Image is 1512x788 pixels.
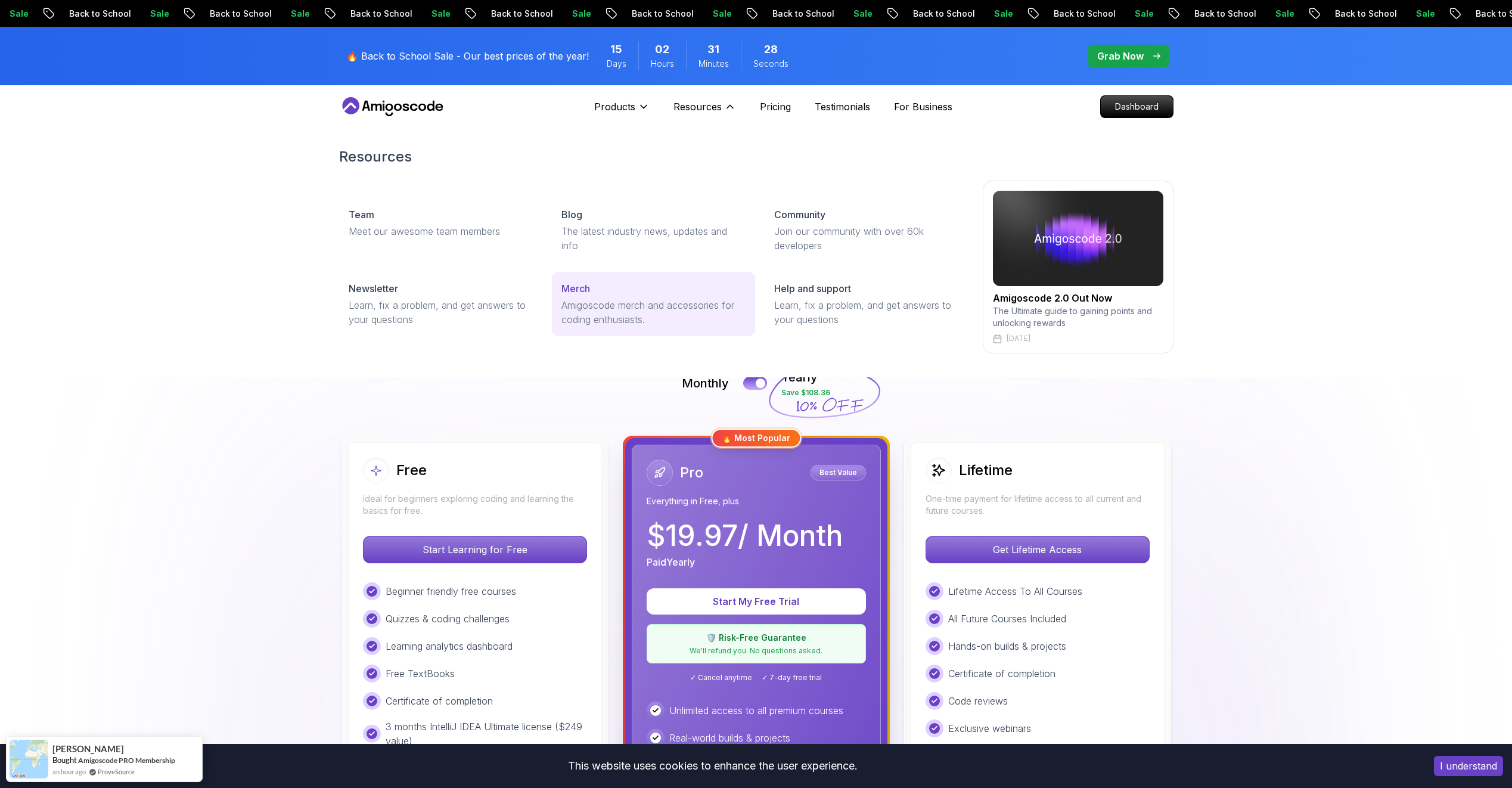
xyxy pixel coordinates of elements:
a: Help and supportLearn, fix a problem, and get answers to your questions [765,272,968,336]
p: Dashboard [1101,96,1173,117]
p: Get Lifetime Access [926,536,1149,563]
p: Everything in Free, plus [647,495,866,507]
p: Back to School [465,8,546,20]
p: Back to School [184,8,265,20]
a: Dashboard [1100,95,1173,118]
p: Exclusive webinars [948,721,1031,736]
span: Days [607,58,626,70]
button: Accept cookies [1434,756,1503,776]
p: Merch [561,281,590,296]
p: Sale [968,8,1006,20]
a: MerchAmigoscode merch and accessories for coding enthusiasts. [552,272,755,336]
span: ✓ Cancel anytime [690,673,752,682]
p: Free TextBooks [386,666,455,681]
p: $ 19.97 / Month [647,522,843,550]
h2: Pro [680,463,703,482]
p: Sale [405,8,443,20]
p: Hands-on builds & projects [948,639,1066,653]
p: Certificate of completion [948,666,1055,681]
p: Start My Free Trial [661,594,852,609]
a: ProveSource [98,767,135,777]
p: Sale [827,8,865,20]
p: Grab Now [1097,49,1144,63]
p: 3 months IntelliJ IDEA Ultimate license ($249 value) [386,719,587,748]
p: Sale [124,8,162,20]
a: For Business [894,100,952,114]
a: CommunityJoin our community with over 60k developers [765,198,968,262]
p: 🔥 Back to School Sale - Our best prices of the year! [346,49,589,63]
a: BlogThe latest industry news, updates and info [552,198,755,262]
p: Back to School [1027,8,1109,20]
button: Resources [673,100,736,123]
a: Start Learning for Free [363,544,587,556]
p: Lifetime Access To All Courses [948,584,1082,598]
p: Learn, fix a problem, and get answers to your questions [774,298,958,327]
a: Pricing [760,100,791,114]
p: Newsletter [349,281,398,296]
p: 🛡️ Risk-Free Guarantee [654,632,858,644]
p: Start Learning for Free [364,536,586,563]
span: 2 Hours [655,41,669,58]
a: Get Lifetime Access [926,544,1150,556]
p: Back to School [324,8,405,20]
a: Testimonials [815,100,870,114]
p: One-time payment for lifetime access to all current and future courses. [926,493,1150,517]
span: Bought [52,755,77,765]
h2: Resources [339,147,1173,166]
img: provesource social proof notification image [10,740,48,778]
p: Join our community with over 60k developers [774,224,958,253]
button: Start My Free Trial [647,588,866,615]
p: Learning analytics dashboard [386,639,513,653]
p: Beginner friendly free courses [386,584,516,598]
a: NewsletterLearn, fix a problem, and get answers to your questions [339,272,542,336]
p: Back to School [606,8,687,20]
p: Learn, fix a problem, and get answers to your questions [349,298,533,327]
p: Best Value [812,467,864,479]
p: [DATE] [1007,334,1030,343]
p: Sale [265,8,303,20]
p: Team [349,207,374,222]
p: Back to School [746,8,827,20]
p: Back to School [1309,8,1390,20]
p: Sale [546,8,584,20]
h2: Lifetime [959,461,1013,480]
a: amigoscode 2.0Amigoscode 2.0 Out NowThe Ultimate guide to gaining points and unlocking rewards[DATE] [983,181,1173,353]
p: Ideal for beginners exploring coding and learning the basics for free. [363,493,587,517]
p: Back to School [43,8,124,20]
p: Community [774,207,825,222]
button: Products [594,100,650,123]
img: amigoscode 2.0 [993,191,1163,286]
p: Meet our awesome team members [349,224,533,238]
p: Certificate of completion [386,694,493,708]
a: Amigoscode PRO Membership [78,756,175,765]
span: an hour ago [52,767,86,777]
span: 31 Minutes [707,41,719,58]
button: Start Learning for Free [363,536,587,563]
p: Resources [673,100,722,114]
span: Seconds [753,58,788,70]
p: All Future Courses Included [948,612,1066,626]
p: Products [594,100,635,114]
h2: Free [396,461,427,480]
span: Hours [651,58,674,70]
p: The Ultimate guide to gaining points and unlocking rewards [993,305,1163,329]
span: ✓ 7-day free trial [762,673,822,682]
p: Amigoscode merch and accessories for coding enthusiasts. [561,298,746,327]
p: Paid Yearly [647,555,695,569]
p: Code reviews [948,694,1008,708]
p: The latest industry news, updates and info [561,224,746,253]
button: Get Lifetime Access [926,536,1150,563]
p: Sale [1249,8,1287,20]
span: [PERSON_NAME] [52,744,124,754]
p: Unlimited access to all premium courses [669,703,843,718]
p: Back to School [887,8,968,20]
p: Real-world builds & projects [669,731,790,745]
p: Back to School [1168,8,1249,20]
p: Blog [561,207,582,222]
p: Sale [1109,8,1147,20]
p: Help and support [774,281,851,296]
p: Sale [687,8,725,20]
